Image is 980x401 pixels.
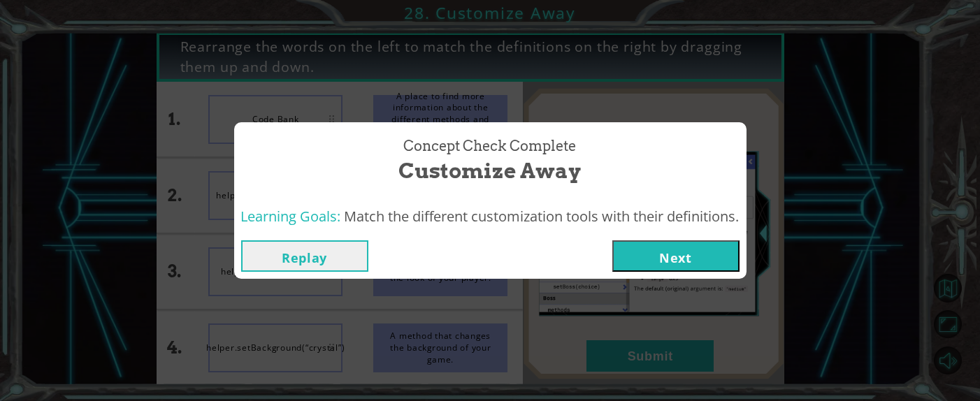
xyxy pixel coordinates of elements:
button: Replay [241,240,368,272]
span: Match the different customization tools with their definitions. [345,207,740,226]
button: Next [612,240,740,272]
span: Concept Check Complete [404,136,577,156]
span: Learning Goals: [241,207,341,226]
span: Customize Away [399,156,582,186]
